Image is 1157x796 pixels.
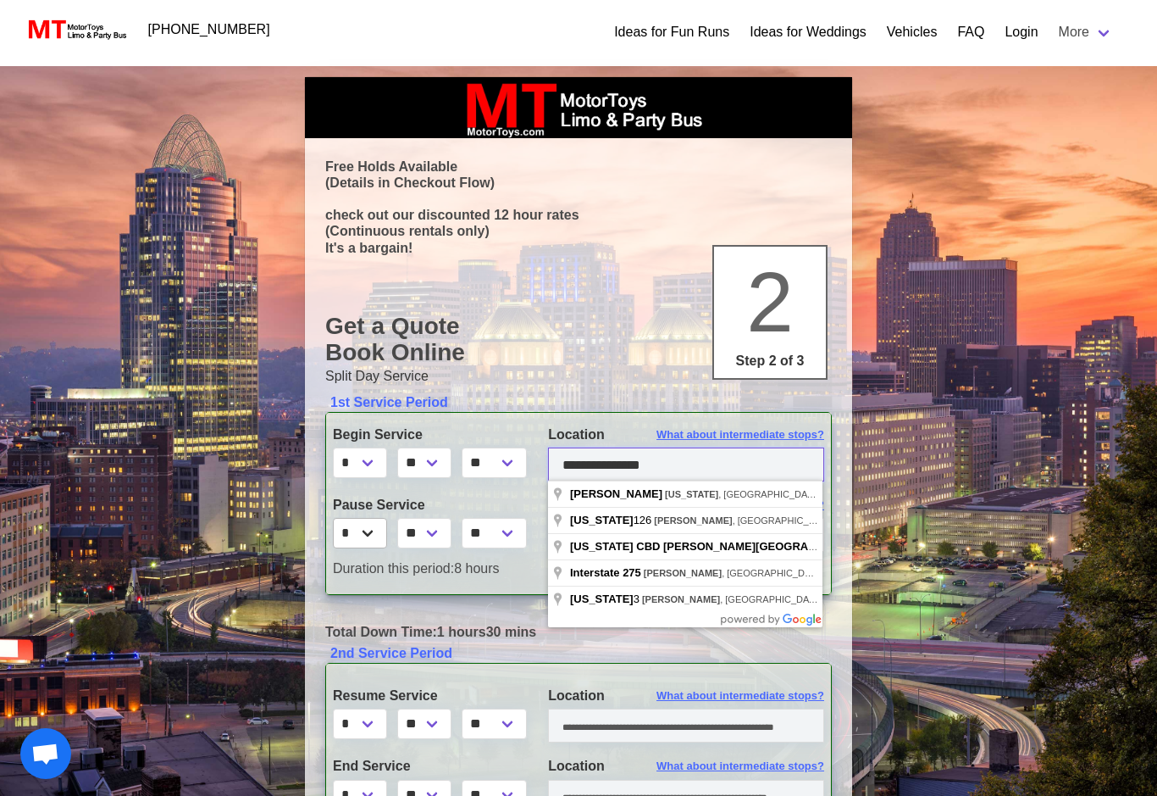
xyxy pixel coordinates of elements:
span: 2 [746,254,794,349]
span: , [GEOGRAPHIC_DATA], [GEOGRAPHIC_DATA] [654,515,937,526]
p: Step 2 of 3 [721,351,819,371]
img: box_logo_brand.jpeg [451,77,706,138]
span: [PERSON_NAME] [644,568,722,578]
span: Interstate 275 [570,566,641,579]
span: Location [548,427,605,442]
img: MotorToys Logo [24,18,128,42]
span: [US_STATE] [665,489,718,499]
span: [PERSON_NAME] [642,594,720,604]
span: 126 [570,514,654,526]
a: [PHONE_NUMBER] [138,13,280,47]
span: , [GEOGRAPHIC_DATA] [665,489,821,499]
span: What about intermediate stops? [656,687,824,704]
a: FAQ [957,22,984,42]
span: [PERSON_NAME] [654,515,732,526]
a: Ideas for Weddings [750,22,866,42]
span: [US_STATE] [570,593,634,605]
span: [US_STATE] CBD [PERSON_NAME][GEOGRAPHIC_DATA] [570,540,873,553]
label: Begin Service [333,425,523,445]
label: Location [548,756,824,777]
span: 30 mins [486,625,537,639]
a: Login [1005,22,1038,42]
span: 3 [570,593,642,605]
a: Ideas for Fun Runs [614,22,729,42]
span: [PERSON_NAME] [570,487,662,500]
span: Total Down Time: [325,625,437,639]
label: Resume Service [333,686,523,706]
p: (Details in Checkout Flow) [325,175,832,191]
p: Split Day Service [325,366,832,387]
a: More [1049,15,1123,49]
span: , [GEOGRAPHIC_DATA], [GEOGRAPHIC_DATA] [644,568,927,578]
a: Vehicles [887,22,938,42]
p: Free Holds Available [325,159,832,175]
p: (Continuous rentals only) [325,223,832,239]
p: It's a bargain! [325,240,832,256]
div: 8 hours [320,559,837,579]
span: , [GEOGRAPHIC_DATA], [GEOGRAPHIC_DATA] [642,594,925,604]
h1: Get a Quote Book Online [325,313,832,366]
label: Location [548,686,824,706]
span: What about intermediate stops? [656,758,824,775]
span: What about intermediate stops? [656,497,824,514]
label: End Service [333,756,523,777]
span: Duration this period: [333,561,454,576]
label: Pause Service [333,495,523,515]
span: What about intermediate stops? [656,426,824,443]
div: 1 hours [313,622,844,643]
span: [US_STATE] [570,514,634,526]
a: Open chat [20,728,71,779]
p: check out our discounted 12 hour rates [325,207,832,223]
